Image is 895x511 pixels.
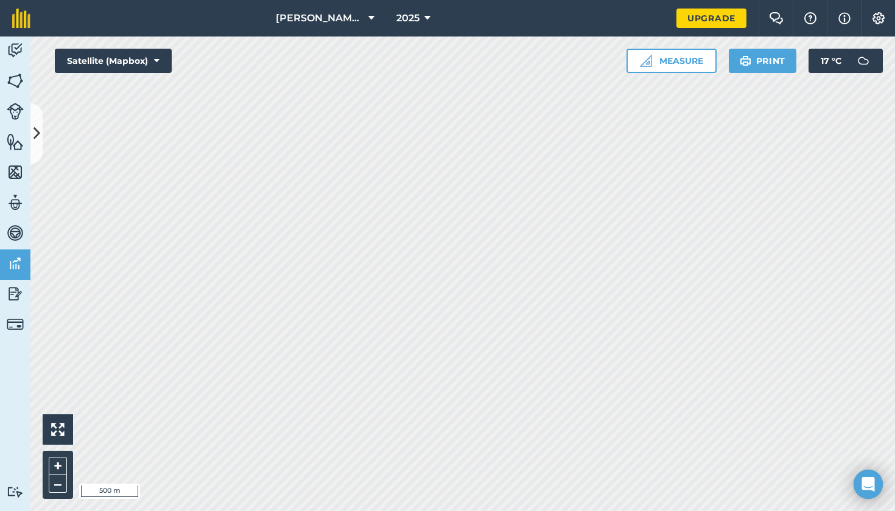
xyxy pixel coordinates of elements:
[854,470,883,499] div: Open Intercom Messenger
[396,11,419,26] span: 2025
[851,49,876,73] img: svg+xml;base64,PD94bWwgdmVyc2lvbj0iMS4wIiBlbmNvZGluZz0idXRmLTgiPz4KPCEtLSBHZW5lcmF0b3I6IEFkb2JlIE...
[7,41,24,60] img: svg+xml;base64,PD94bWwgdmVyc2lvbj0iMS4wIiBlbmNvZGluZz0idXRmLTgiPz4KPCEtLSBHZW5lcmF0b3I6IEFkb2JlIE...
[7,193,24,212] img: svg+xml;base64,PD94bWwgdmVyc2lvbj0iMS4wIiBlbmNvZGluZz0idXRmLTgiPz4KPCEtLSBHZW5lcmF0b3I6IEFkb2JlIE...
[769,12,784,24] img: Two speech bubbles overlapping with the left bubble in the forefront
[7,486,24,498] img: svg+xml;base64,PD94bWwgdmVyc2lvbj0iMS4wIiBlbmNvZGluZz0idXRmLTgiPz4KPCEtLSBHZW5lcmF0b3I6IEFkb2JlIE...
[838,11,851,26] img: svg+xml;base64,PHN2ZyB4bWxucz0iaHR0cDovL3d3dy53My5vcmcvMjAwMC9zdmciIHdpZHRoPSIxNyIgaGVpZ2h0PSIxNy...
[821,49,841,73] span: 17 ° C
[676,9,746,28] a: Upgrade
[7,103,24,120] img: svg+xml;base64,PD94bWwgdmVyc2lvbj0iMS4wIiBlbmNvZGluZz0idXRmLTgiPz4KPCEtLSBHZW5lcmF0b3I6IEFkb2JlIE...
[49,457,67,475] button: +
[803,12,818,24] img: A question mark icon
[7,316,24,333] img: svg+xml;base64,PD94bWwgdmVyc2lvbj0iMS4wIiBlbmNvZGluZz0idXRmLTgiPz4KPCEtLSBHZW5lcmF0b3I6IEFkb2JlIE...
[740,54,751,68] img: svg+xml;base64,PHN2ZyB4bWxucz0iaHR0cDovL3d3dy53My5vcmcvMjAwMC9zdmciIHdpZHRoPSIxOSIgaGVpZ2h0PSIyNC...
[276,11,363,26] span: [PERSON_NAME][GEOGRAPHIC_DATA]
[7,254,24,273] img: svg+xml;base64,PD94bWwgdmVyc2lvbj0iMS4wIiBlbmNvZGluZz0idXRmLTgiPz4KPCEtLSBHZW5lcmF0b3I6IEFkb2JlIE...
[7,133,24,151] img: svg+xml;base64,PHN2ZyB4bWxucz0iaHR0cDovL3d3dy53My5vcmcvMjAwMC9zdmciIHdpZHRoPSI1NiIgaGVpZ2h0PSI2MC...
[51,423,65,436] img: Four arrows, one pointing top left, one top right, one bottom right and the last bottom left
[7,285,24,303] img: svg+xml;base64,PD94bWwgdmVyc2lvbj0iMS4wIiBlbmNvZGluZz0idXRmLTgiPz4KPCEtLSBHZW5lcmF0b3I6IEFkb2JlIE...
[55,49,172,73] button: Satellite (Mapbox)
[49,475,67,493] button: –
[809,49,883,73] button: 17 °C
[7,72,24,90] img: svg+xml;base64,PHN2ZyB4bWxucz0iaHR0cDovL3d3dy53My5vcmcvMjAwMC9zdmciIHdpZHRoPSI1NiIgaGVpZ2h0PSI2MC...
[7,224,24,242] img: svg+xml;base64,PD94bWwgdmVyc2lvbj0iMS4wIiBlbmNvZGluZz0idXRmLTgiPz4KPCEtLSBHZW5lcmF0b3I6IEFkb2JlIE...
[871,12,886,24] img: A cog icon
[626,49,717,73] button: Measure
[7,163,24,181] img: svg+xml;base64,PHN2ZyB4bWxucz0iaHR0cDovL3d3dy53My5vcmcvMjAwMC9zdmciIHdpZHRoPSI1NiIgaGVpZ2h0PSI2MC...
[729,49,797,73] button: Print
[640,55,652,67] img: Ruler icon
[12,9,30,28] img: fieldmargin Logo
